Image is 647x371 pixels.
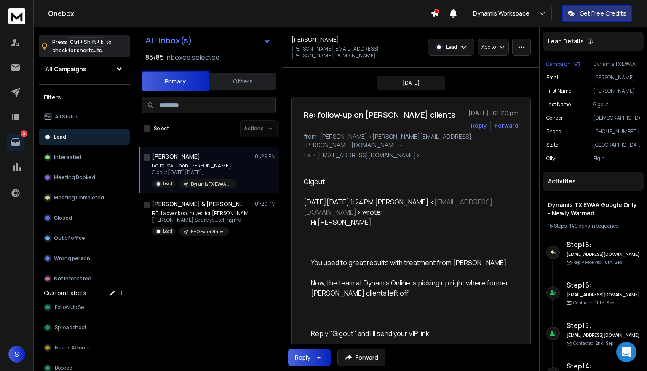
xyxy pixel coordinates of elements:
button: Get Free Credits [562,5,632,22]
img: logo [8,8,25,24]
p: [PERSON_NAME] So are you telling me [152,217,253,223]
p: Lead Details [548,37,584,46]
p: 01:29 PM [255,153,276,160]
h1: Onebox [48,8,430,19]
div: Gigout [304,177,512,187]
h3: Inboxes selected [166,52,219,62]
p: Out of office [54,235,85,242]
button: Needs Attention [39,339,130,356]
h3: Custom Labels [44,289,86,297]
p: Dynamis TX EWAA Google Only - Newly Warmed [593,61,640,67]
p: RE: Labwork optimized for [PERSON_NAME] [152,210,253,217]
span: Ctrl + Shift + k [69,37,104,47]
h1: All Inbox(s) [145,36,192,45]
button: All Status [39,108,130,125]
p: Meeting Booked [54,174,95,181]
p: First Name [546,88,571,94]
p: [PHONE_NUMBER] [593,128,640,135]
button: Meeting Booked [39,169,130,186]
h6: [EMAIL_ADDRESS][DOMAIN_NAME] [567,251,640,258]
button: Others [209,72,276,91]
label: Select [154,125,169,132]
h6: Step 14 : [567,361,640,371]
p: Lead [54,134,66,140]
p: Press to check for shortcuts. [52,38,112,55]
p: Re: follow-up on [PERSON_NAME] [152,162,236,169]
button: Interested [39,149,130,166]
button: Reply [288,349,331,366]
div: Reply [295,353,310,362]
h6: Step 16 : [567,239,640,250]
span: 2nd, Sep [595,340,613,346]
h1: Dynamis TX EWAA Google Only - Newly Warmed [548,201,639,218]
p: Lead [163,180,172,187]
button: Meeting Completed [39,189,130,206]
p: Get Free Credits [580,9,626,18]
h6: Step 15 : [567,320,640,331]
button: S [8,346,25,363]
span: Follow Up Sent [55,304,89,311]
h1: Re: follow-up on [PERSON_NAME] clients [304,109,455,121]
h1: [PERSON_NAME] [291,35,339,44]
span: 10th, Sep [603,259,622,265]
p: [GEOGRAPHIC_DATA] [593,142,640,148]
p: [DATE] [403,80,420,86]
p: Gender [546,115,563,121]
p: [DEMOGRAPHIC_DATA] [593,115,640,121]
p: Closed [54,215,72,221]
button: Out of office [39,230,130,247]
h6: [EMAIL_ADDRESS][DOMAIN_NAME] [567,292,640,298]
h3: Filters [39,91,130,103]
p: Last Name [546,101,571,108]
button: Follow Up Sent [39,299,130,316]
p: Email [546,74,559,81]
button: Reply [471,121,487,130]
p: [PERSON_NAME][EMAIL_ADDRESS][PERSON_NAME][DOMAIN_NAME] [593,74,640,81]
button: Primary [142,71,209,91]
div: Forward [495,121,519,130]
p: 01:29 PM [255,201,276,207]
span: 10th, Sep [595,300,614,306]
p: Contacted [573,340,613,347]
p: Gigout [DATE][DATE], [152,169,236,176]
p: State [546,142,558,148]
p: Reply Received [573,259,622,266]
p: Elgin [593,155,640,162]
span: 16 Steps [548,222,567,229]
div: Activities [543,172,644,191]
p: Contacted [573,300,614,306]
div: | [548,223,639,229]
button: All Campaigns [39,61,130,78]
span: Spreadsheet [55,324,86,331]
p: [PERSON_NAME][EMAIL_ADDRESS][PERSON_NAME][DOMAIN_NAME] [291,46,409,59]
p: Phone [546,128,561,135]
p: All Status [55,113,79,120]
h1: [PERSON_NAME] [152,152,200,161]
button: Closed [39,210,130,226]
span: Needs Attention [55,344,94,351]
p: Campaign [546,61,571,67]
h6: [EMAIL_ADDRESS][DOMAIN_NAME] [567,332,640,339]
h1: All Campaigns [45,65,86,73]
p: Add to [481,44,496,51]
h1: [PERSON_NAME] & [PERSON_NAME] [152,200,245,208]
p: Lead [163,228,172,234]
p: from: [PERSON_NAME] <[PERSON_NAME][EMAIL_ADDRESS][PERSON_NAME][DOMAIN_NAME]> [304,132,519,149]
p: 2 [21,130,27,137]
a: 2 [7,134,24,151]
p: City [546,155,555,162]
button: Campaign [546,61,580,67]
button: Forward [337,349,385,366]
p: Dynamis TX EWAA Google Only - Newly Warmed [191,181,231,187]
button: All Inbox(s) [139,32,278,49]
button: Not Interested [39,270,130,287]
p: Wrong person [54,255,90,262]
p: [DATE] : 01:29 pm [468,109,519,117]
div: [DATE][DATE] 1:24 PM [PERSON_NAME] < > wrote: [304,197,512,217]
p: Interested [54,154,81,161]
p: to: <[EMAIL_ADDRESS][DOMAIN_NAME]> [304,151,519,159]
span: 149 days in sequence [569,222,618,229]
